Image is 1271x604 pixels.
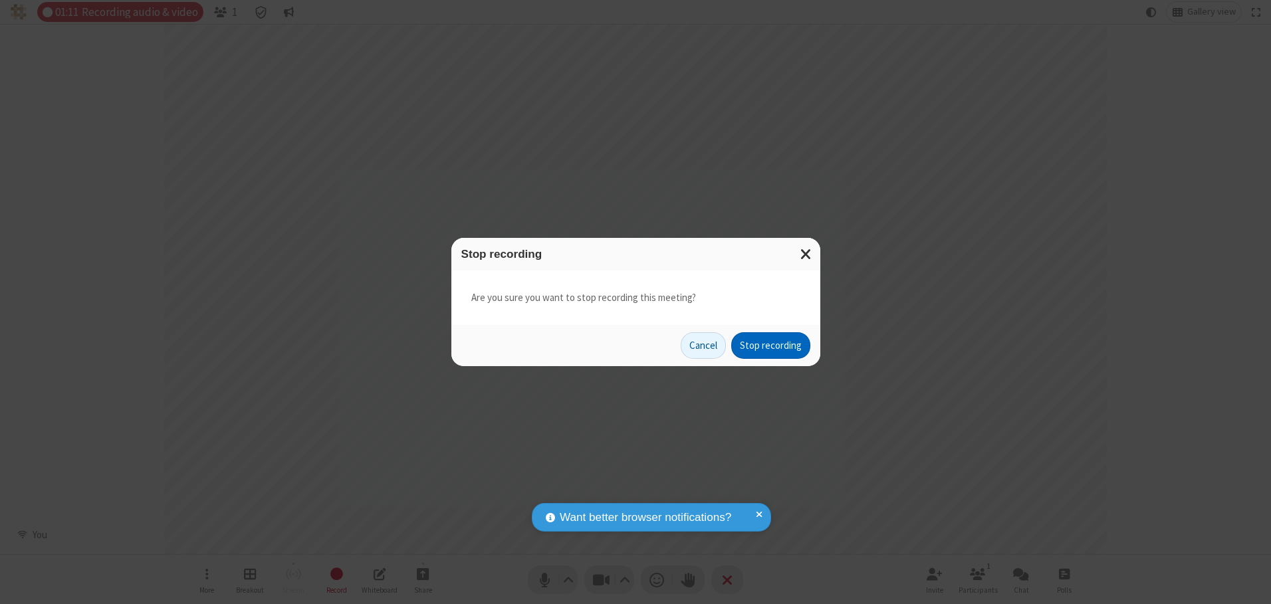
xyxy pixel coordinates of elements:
span: Want better browser notifications? [560,509,731,526]
button: Close modal [792,238,820,270]
button: Cancel [681,332,726,359]
button: Stop recording [731,332,810,359]
h3: Stop recording [461,248,810,260]
div: Are you sure you want to stop recording this meeting? [451,270,820,326]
